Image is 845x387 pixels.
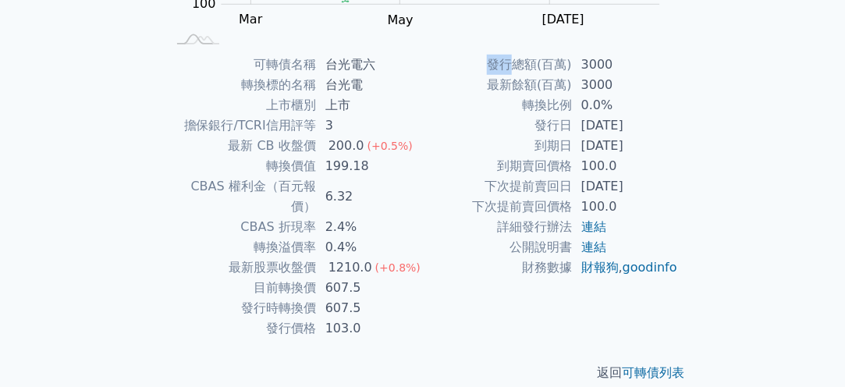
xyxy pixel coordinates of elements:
[316,278,423,298] td: 607.5
[167,75,316,95] td: 轉換標的名稱
[572,115,679,136] td: [DATE]
[572,75,679,95] td: 3000
[572,55,679,75] td: 3000
[167,115,316,136] td: 擔保銀行/TCRI信用評等
[423,257,572,278] td: 財務數據
[572,257,679,278] td: ,
[167,237,316,257] td: 轉換溢價率
[316,156,423,176] td: 199.18
[167,278,316,298] td: 目前轉換價
[316,298,423,318] td: 607.5
[316,237,423,257] td: 0.4%
[167,257,316,278] td: 最新股票收盤價
[423,95,572,115] td: 轉換比例
[167,136,316,156] td: 最新 CB 收盤價
[167,298,316,318] td: 發行時轉換價
[423,176,572,197] td: 下次提前賣回日
[167,176,316,217] td: CBAS 權利金（百元報價）
[316,95,423,115] td: 上市
[423,75,572,95] td: 最新餘額(百萬)
[572,95,679,115] td: 0.0%
[148,364,698,382] p: 返回
[167,318,316,339] td: 發行價格
[367,140,413,152] span: (+0.5%)
[316,115,423,136] td: 3
[423,115,572,136] td: 發行日
[423,237,572,257] td: 公開說明書
[325,257,375,278] div: 1210.0
[623,365,685,380] a: 可轉債列表
[423,156,572,176] td: 到期賣回價格
[572,197,679,217] td: 100.0
[423,136,572,156] td: 到期日
[167,156,316,176] td: 轉換價值
[623,260,677,275] a: goodinfo
[167,95,316,115] td: 上市櫃別
[581,219,606,234] a: 連結
[423,217,572,237] td: 詳細發行辦法
[239,12,263,27] tspan: Mar
[581,240,606,254] a: 連結
[325,136,367,156] div: 200.0
[542,12,584,27] tspan: [DATE]
[581,260,619,275] a: 財報狗
[572,136,679,156] td: [DATE]
[316,75,423,95] td: 台光電
[375,261,421,274] span: (+0.8%)
[388,12,414,27] tspan: May
[423,197,572,217] td: 下次提前賣回價格
[316,318,423,339] td: 103.0
[316,176,423,217] td: 6.32
[572,176,679,197] td: [DATE]
[167,55,316,75] td: 可轉債名稱
[423,55,572,75] td: 發行總額(百萬)
[572,156,679,176] td: 100.0
[316,55,423,75] td: 台光電六
[167,217,316,237] td: CBAS 折現率
[316,217,423,237] td: 2.4%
